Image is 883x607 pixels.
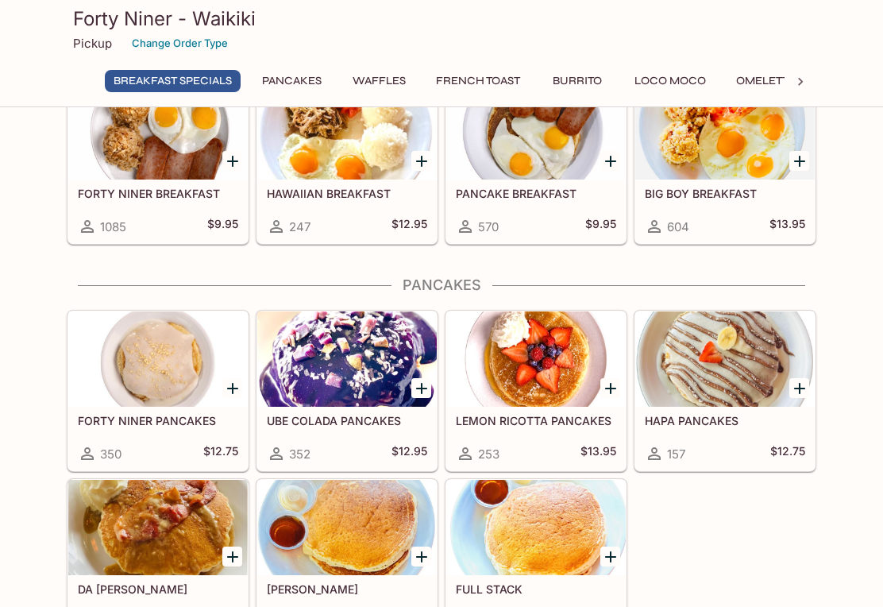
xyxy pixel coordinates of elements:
h5: HAPA PANCAKES [645,414,805,427]
button: Add FORTY NINER BREAKFAST [222,151,242,171]
div: HAPA PANCAKES [635,311,815,407]
h5: FORTY NINER PANCAKES [78,414,238,427]
h5: $12.75 [770,444,805,463]
h5: FORTY NINER BREAKFAST [78,187,238,200]
span: 253 [478,447,499,462]
h5: $12.95 [391,217,427,236]
h5: HAWAIIAN BREAKFAST [267,187,427,200]
a: FORTY NINER BREAKFAST1085$9.95 [67,83,249,244]
div: FULL STACK [446,480,626,575]
h5: FULL STACK [456,582,616,596]
h5: $12.95 [391,444,427,463]
div: BIG BOY BREAKFAST [635,84,815,180]
span: 1085 [100,219,126,234]
button: Add FORTY NINER PANCAKES [222,378,242,398]
span: 352 [289,447,310,462]
a: FORTY NINER PANCAKES350$12.75 [67,311,249,471]
h5: $13.95 [769,217,805,236]
h5: BIG BOY BREAKFAST [645,187,805,200]
a: LEMON RICOTTA PANCAKES253$13.95 [445,311,627,471]
div: FORTY NINER BREAKFAST [68,84,248,180]
button: Change Order Type [125,31,235,56]
button: Add SHORT STACK [411,547,431,566]
h3: Forty Niner - Waikiki [73,6,810,31]
a: HAWAIIAN BREAKFAST247$12.95 [256,83,438,244]
a: BIG BOY BREAKFAST604$13.95 [634,83,816,244]
p: Pickup [73,36,112,51]
h5: $12.75 [203,444,238,463]
div: PANCAKE BREAKFAST [446,84,626,180]
span: 247 [289,219,310,234]
h5: LEMON RICOTTA PANCAKES [456,414,616,427]
div: UBE COLADA PANCAKES [257,311,437,407]
a: UBE COLADA PANCAKES352$12.95 [256,311,438,471]
h5: $9.95 [207,217,238,236]
h5: PANCAKE BREAKFAST [456,187,616,200]
button: Loco Moco [626,70,715,92]
h5: $13.95 [580,444,616,463]
button: Omelettes [727,70,811,92]
div: HAWAIIAN BREAKFAST [257,84,437,180]
button: French Toast [427,70,529,92]
button: Burrito [542,70,613,92]
div: FORTY NINER PANCAKES [68,311,248,407]
h5: [PERSON_NAME] [267,582,427,596]
h5: DA [PERSON_NAME] [78,582,238,596]
button: Add FULL STACK [600,547,620,566]
button: Waffles [343,70,415,92]
div: SHORT STACK [257,480,437,575]
button: Add BIG BOY BREAKFAST [789,151,809,171]
span: 157 [667,447,685,462]
button: Pancakes [253,70,330,92]
button: Add PANCAKE BREAKFAST [600,151,620,171]
button: Breakfast Specials [105,70,241,92]
div: DA ELVIS PANCAKES [68,480,248,575]
h4: Pancakes [67,276,816,294]
h5: $9.95 [585,217,616,236]
button: Add DA ELVIS PANCAKES [222,547,242,566]
button: Add LEMON RICOTTA PANCAKES [600,378,620,398]
span: 604 [667,219,689,234]
div: LEMON RICOTTA PANCAKES [446,311,626,407]
button: Add HAWAIIAN BREAKFAST [411,151,431,171]
a: PANCAKE BREAKFAST570$9.95 [445,83,627,244]
button: Add HAPA PANCAKES [789,378,809,398]
button: Add UBE COLADA PANCAKES [411,378,431,398]
h5: UBE COLADA PANCAKES [267,414,427,427]
span: 570 [478,219,499,234]
span: 350 [100,447,121,462]
a: HAPA PANCAKES157$12.75 [634,311,816,471]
